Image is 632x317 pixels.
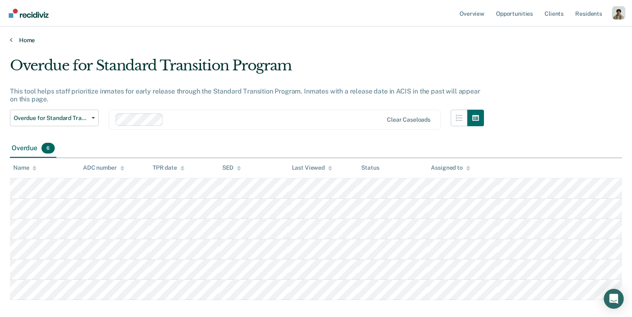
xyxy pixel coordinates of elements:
div: This tool helps staff prioritize inmates for early release through the Standard Transition Progra... [10,87,484,103]
div: Last Viewed [292,164,332,171]
div: ADC number [83,164,124,171]
a: Home [10,36,622,44]
div: TPR date [153,164,185,171]
div: Overdue6 [10,139,56,158]
button: Overdue for Standard Transition Program [10,110,99,126]
div: Overdue for Standard Transition Program [10,57,484,81]
div: SED [222,164,241,171]
div: Name [13,164,36,171]
button: Profile dropdown button [612,6,625,19]
div: Clear caseloads [387,116,430,123]
span: Overdue for Standard Transition Program [14,115,88,122]
div: Open Intercom Messenger [604,289,624,309]
span: 6 [41,143,55,154]
div: Status [361,164,379,171]
img: Recidiviz [9,9,49,18]
div: Assigned to [431,164,470,171]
